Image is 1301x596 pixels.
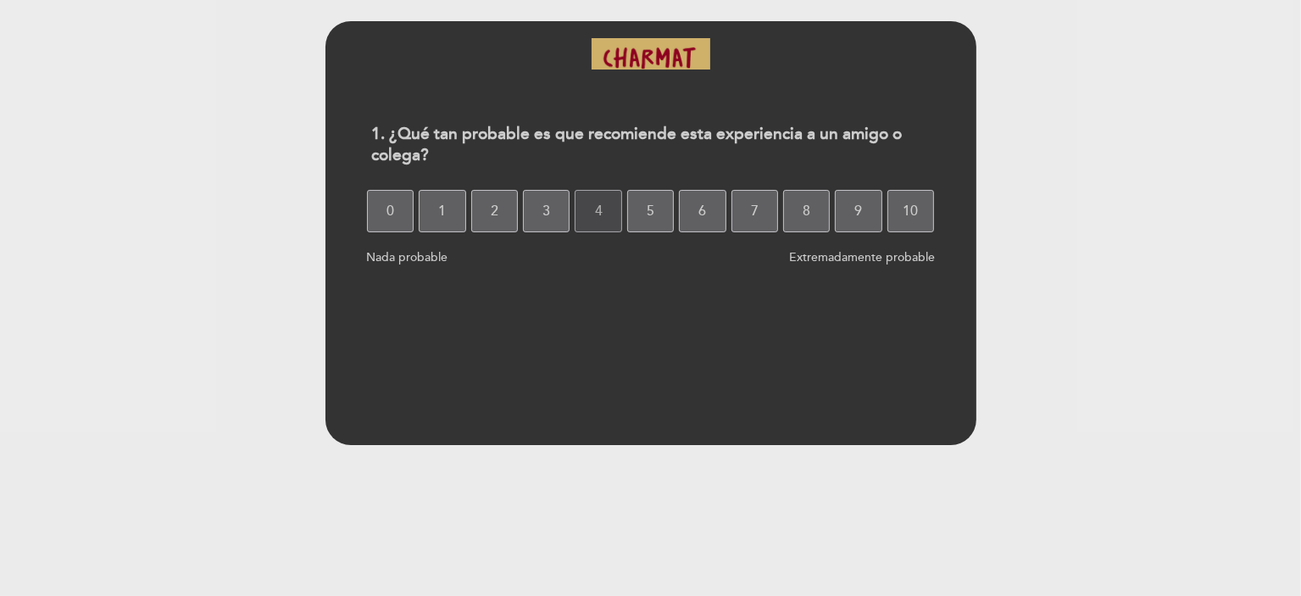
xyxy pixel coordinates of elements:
[751,187,759,235] span: 7
[854,187,862,235] span: 9
[903,187,918,235] span: 10
[887,190,934,232] button: 10
[438,187,446,235] span: 1
[627,190,674,232] button: 5
[679,190,726,232] button: 6
[366,250,448,265] span: Nada probable
[575,190,621,232] button: 4
[419,190,465,232] button: 1
[783,190,830,232] button: 8
[835,190,881,232] button: 9
[491,187,498,235] span: 2
[592,38,710,70] img: header_1754424954.jpeg
[367,190,414,232] button: 0
[595,187,603,235] span: 4
[731,190,778,232] button: 7
[523,190,570,232] button: 3
[542,187,550,235] span: 3
[471,190,518,232] button: 2
[803,187,810,235] span: 8
[647,187,654,235] span: 5
[358,114,943,176] div: 1. ¿Qué tan probable es que recomiende esta experiencia a un amigo o colega?
[698,187,706,235] span: 6
[386,187,394,235] span: 0
[789,250,935,265] span: Extremadamente probable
